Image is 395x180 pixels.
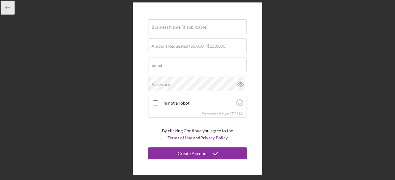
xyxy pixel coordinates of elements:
[168,135,192,140] a: Terms of Use
[148,147,247,160] button: Create Account
[227,111,243,116] a: Visit Altcha.org
[161,101,235,106] label: I'm not a robot
[152,25,207,30] label: Business Name (if applicable)
[200,135,228,140] a: Privacy Policy
[236,102,243,107] a: Visit Altcha.org
[152,63,162,68] label: Email
[152,82,170,87] label: Password
[178,147,208,160] div: Create Account
[202,111,243,116] div: Protected by
[152,44,227,49] label: Amount Requested ($5,000 - $150,000)
[162,127,233,141] p: By clicking Continue you agree to the and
